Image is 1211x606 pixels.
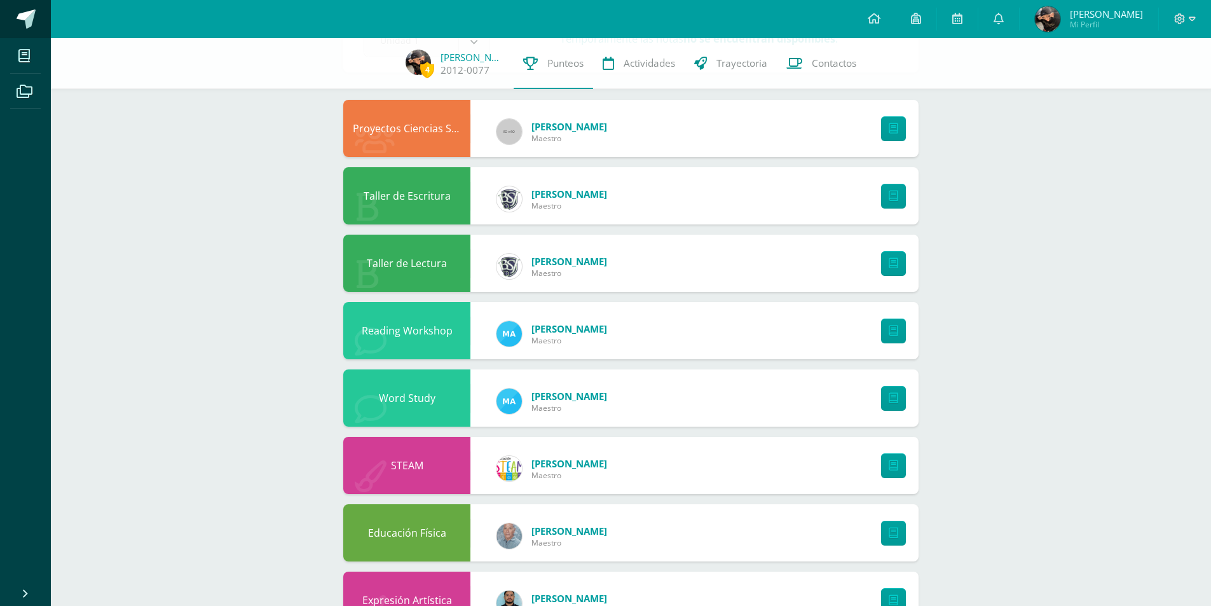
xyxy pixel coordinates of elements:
[343,302,470,359] div: Reading Workshop
[343,167,470,224] div: Taller de Escritura
[531,322,607,335] a: [PERSON_NAME]
[531,537,607,548] span: Maestro
[1070,19,1143,30] span: Mi Perfil
[420,62,434,78] span: 4
[547,57,584,70] span: Punteos
[531,470,607,481] span: Maestro
[343,437,470,494] div: STEAM
[812,57,856,70] span: Contactos
[531,120,607,133] a: [PERSON_NAME]
[531,335,607,346] span: Maestro
[496,321,522,347] img: 51297686cd001f20f1b4136f7b1f914a.png
[496,389,522,414] img: 51297686cd001f20f1b4136f7b1f914a.png
[343,504,470,561] div: Educación Física
[777,38,866,89] a: Contactos
[441,51,504,64] a: [PERSON_NAME]
[343,100,470,157] div: Proyectos Ciencias Sociales
[531,200,607,211] span: Maestro
[514,38,593,89] a: Punteos
[624,57,675,70] span: Actividades
[531,188,607,200] a: [PERSON_NAME]
[531,403,607,413] span: Maestro
[531,457,607,470] a: [PERSON_NAME]
[531,268,607,279] span: Maestro
[685,38,777,89] a: Trayectoria
[531,525,607,537] a: [PERSON_NAME]
[531,390,607,403] a: [PERSON_NAME]
[531,133,607,144] span: Maestro
[496,119,522,144] img: 60x60
[496,456,522,481] img: 6428ddada8a1d61d31f2c53b97a6e5c1.png
[716,57,767,70] span: Trayectoria
[496,186,522,212] img: ff9f30dcd6caddab7c2690c5a2c78218.png
[441,64,489,77] a: 2012-0077
[343,369,470,427] div: Word Study
[531,255,607,268] a: [PERSON_NAME]
[1070,8,1143,20] span: [PERSON_NAME]
[1035,6,1060,32] img: 4f8a1d4bae4ca219f165ef86eacd20f0.png
[531,592,607,605] a: [PERSON_NAME]
[593,38,685,89] a: Actividades
[406,50,431,75] img: 4f8a1d4bae4ca219f165ef86eacd20f0.png
[496,523,522,549] img: 4256d6e89954888fb00e40decb141709.png
[496,254,522,279] img: ff9f30dcd6caddab7c2690c5a2c78218.png
[343,235,470,292] div: Taller de Lectura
